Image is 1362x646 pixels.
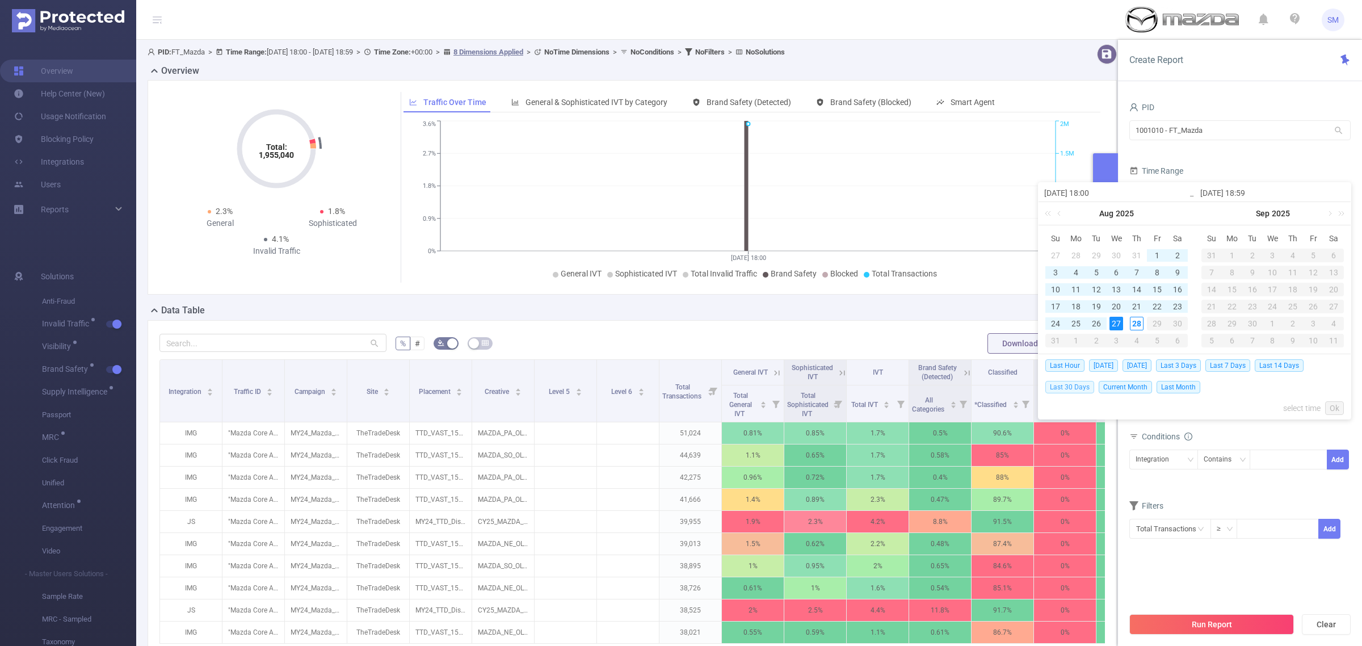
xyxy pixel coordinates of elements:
[987,333,1069,354] button: Download PDF
[1049,283,1062,296] div: 10
[1086,298,1107,315] td: August 19, 2025
[1086,233,1107,244] span: Tu
[42,342,75,350] span: Visibility
[1283,283,1303,296] div: 18
[1086,315,1107,332] td: August 26, 2025
[353,48,364,56] span: >
[691,269,757,278] span: Total Invalid Traffic
[1242,233,1263,244] span: Tu
[1147,334,1167,347] div: 5
[1242,266,1263,279] div: 9
[272,234,289,244] span: 4.1%
[1167,230,1188,247] th: Sat
[1323,230,1344,247] th: Sat
[1066,230,1086,247] th: Mon
[1222,298,1242,315] td: September 22, 2025
[1066,332,1086,349] td: September 1, 2025
[1332,202,1347,225] a: Next year (Control + right)
[1090,283,1103,296] div: 12
[1147,264,1167,281] td: August 8, 2025
[1201,266,1222,279] div: 7
[1283,317,1303,330] div: 2
[14,82,105,105] a: Help Center (New)
[615,269,677,278] span: Sophisticated IVT
[1323,300,1344,313] div: 27
[1042,202,1057,225] a: Last year (Control + left)
[1069,249,1083,262] div: 28
[423,98,486,107] span: Traffic Over Time
[1107,233,1127,244] span: We
[1201,247,1222,264] td: August 31, 2025
[42,404,136,426] span: Passport
[1049,249,1062,262] div: 27
[1130,300,1144,313] div: 21
[1107,298,1127,315] td: August 20, 2025
[1324,202,1334,225] a: Next month (PageDown)
[1045,264,1066,281] td: August 3, 2025
[1069,300,1083,313] div: 18
[1201,233,1222,244] span: Su
[1323,298,1344,315] td: September 27, 2025
[1242,264,1263,281] td: September 9, 2025
[707,98,791,107] span: Brand Safety (Detected)
[205,48,216,56] span: >
[12,9,124,32] img: Protected Media
[14,150,84,173] a: Integrations
[1325,401,1344,415] a: Ok
[1323,334,1344,347] div: 11
[42,517,136,540] span: Engagement
[1271,202,1291,225] a: 2025
[1167,233,1188,244] span: Sa
[159,334,386,352] input: Search...
[1303,233,1323,244] span: Fr
[1201,230,1222,247] th: Sun
[1167,264,1188,281] td: August 9, 2025
[1303,266,1323,279] div: 12
[1323,283,1344,296] div: 20
[1303,298,1323,315] td: September 26, 2025
[1283,332,1303,349] td: October 9, 2025
[374,48,411,56] b: Time Zone:
[409,98,417,106] i: icon: line-chart
[1147,281,1167,298] td: August 15, 2025
[266,142,287,152] tspan: Total:
[220,245,333,257] div: Invalid Traffic
[1060,121,1069,128] tspan: 2M
[1242,298,1263,315] td: September 23, 2025
[1045,233,1066,244] span: Su
[1126,332,1147,349] td: September 4, 2025
[1283,298,1303,315] td: September 25, 2025
[1323,247,1344,264] td: September 6, 2025
[1283,300,1303,313] div: 25
[1242,283,1263,296] div: 16
[1045,315,1066,332] td: August 24, 2025
[1222,334,1242,347] div: 6
[1129,54,1183,65] span: Create Report
[1201,332,1222,349] td: October 5, 2025
[1263,281,1283,298] td: September 17, 2025
[1044,186,1189,200] input: Start date
[1263,266,1283,279] div: 10
[725,48,735,56] span: >
[1171,283,1184,296] div: 16
[1109,249,1123,262] div: 30
[1126,230,1147,247] th: Thu
[1263,298,1283,315] td: September 24, 2025
[1222,247,1242,264] td: September 1, 2025
[1045,332,1066,349] td: August 31, 2025
[1147,233,1167,244] span: Fr
[1147,247,1167,264] td: August 1, 2025
[1283,249,1303,262] div: 4
[1187,456,1194,464] i: icon: down
[1222,332,1242,349] td: October 6, 2025
[1201,317,1222,330] div: 28
[1129,103,1154,112] span: PID
[328,207,345,216] span: 1.8%
[1303,230,1323,247] th: Fri
[830,98,911,107] span: Brand Safety (Blocked)
[1136,450,1177,469] div: Integration
[1323,332,1344,349] td: October 11, 2025
[1086,334,1107,347] div: 2
[1055,202,1065,225] a: Previous month (PageUp)
[1130,249,1144,262] div: 31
